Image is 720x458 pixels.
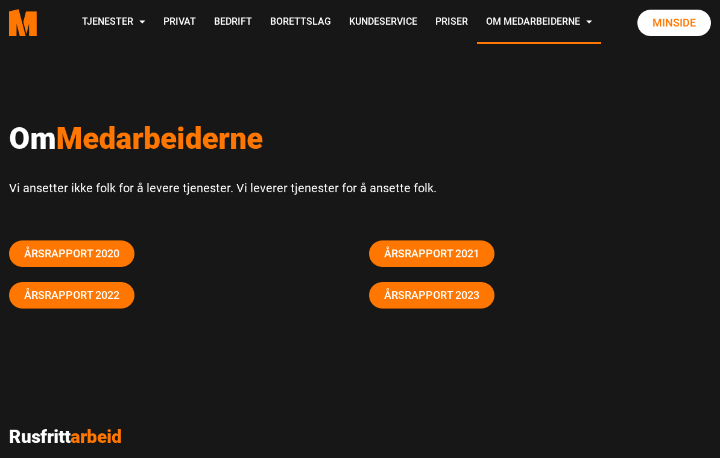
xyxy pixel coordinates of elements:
[477,1,601,44] a: Om Medarbeiderne
[205,1,261,44] a: Bedrift
[154,1,205,44] a: Privat
[261,1,340,44] a: Borettslag
[426,1,477,44] a: Priser
[9,282,134,309] a: Årsrapport 2022
[71,426,122,447] span: arbeid
[56,121,263,156] span: Medarbeiderne
[9,178,711,198] p: Vi ansetter ikke folk for å levere tjenester. Vi leverer tjenester for å ansette folk.
[9,121,711,157] h1: Om
[369,240,494,267] a: Årsrapport 2021
[9,240,134,267] a: Årsrapport 2020
[73,1,154,44] a: Tjenester
[9,426,351,448] p: Rusfritt
[369,282,494,309] a: Årsrapport 2023
[340,1,426,44] a: Kundeservice
[637,10,711,36] a: Minside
